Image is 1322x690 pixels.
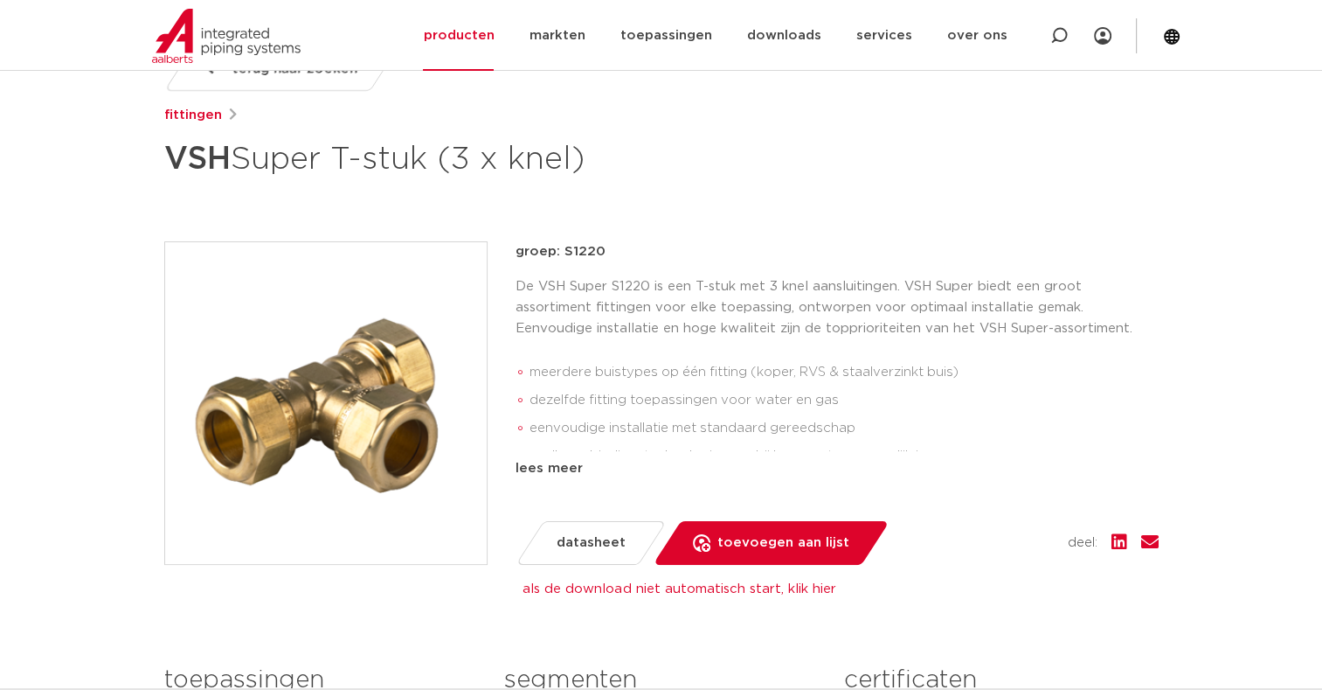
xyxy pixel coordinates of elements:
[717,529,849,557] span: toevoegen aan lijst
[523,582,835,596] a: als de download niet automatisch start, klik hier
[164,105,222,126] a: fittingen
[557,529,626,557] span: datasheet
[1068,533,1097,554] span: deel:
[529,387,1159,415] li: dezelfde fitting toepassingen voor water en gas
[516,276,1159,339] p: De VSH Super S1220 is een T-stuk met 3 knel aansluitingen. VSH Super biedt een groot assortiment ...
[515,521,666,565] a: datasheet
[164,143,231,175] strong: VSH
[529,415,1159,443] li: eenvoudige installatie met standaard gereedschap
[529,359,1159,387] li: meerdere buistypes op één fitting (koper, RVS & staalverzinkt buis)
[164,133,820,185] h1: Super T-stuk (3 x knel)
[165,242,487,564] img: Product Image for VSH Super T-stuk (3 x knel)
[529,443,1159,470] li: snelle verbindingstechnologie waarbij her-montage mogelijk is
[516,241,1159,262] p: groep: S1220
[516,458,1159,479] div: lees meer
